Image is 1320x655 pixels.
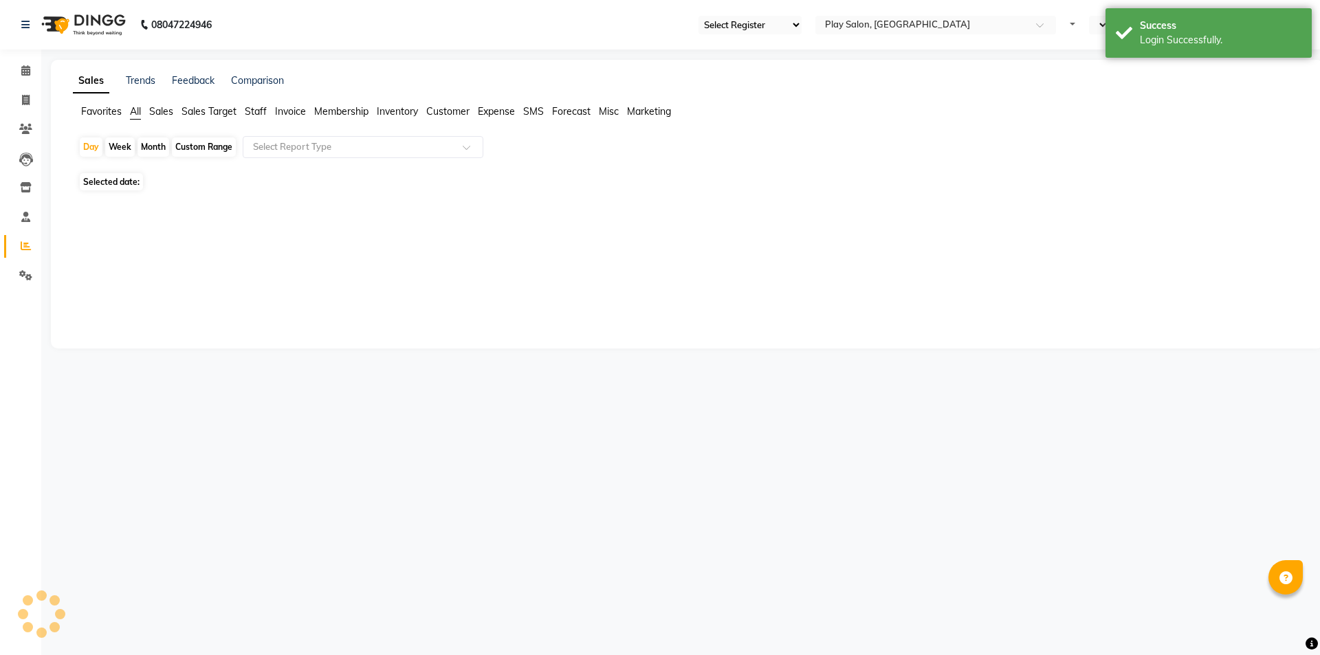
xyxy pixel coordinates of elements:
b: 08047224946 [151,5,212,44]
span: Staff [245,105,267,118]
span: Inventory [377,105,418,118]
span: Favorites [81,105,122,118]
a: Sales [73,69,109,93]
span: Expense [478,105,515,118]
span: Sales Target [181,105,236,118]
div: Success [1140,19,1301,33]
a: Feedback [172,74,214,87]
span: Forecast [552,105,591,118]
a: Trends [126,74,155,87]
span: SMS [523,105,544,118]
span: Sales [149,105,173,118]
span: All [130,105,141,118]
img: logo [35,5,129,44]
span: Selected date: [80,173,143,190]
div: Login Successfully. [1140,33,1301,47]
div: Day [80,137,102,157]
span: Invoice [275,105,306,118]
div: Week [105,137,135,157]
div: Custom Range [172,137,236,157]
div: Month [137,137,169,157]
span: Misc [599,105,619,118]
span: Marketing [627,105,671,118]
span: Customer [426,105,470,118]
a: Comparison [231,74,284,87]
span: Membership [314,105,368,118]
